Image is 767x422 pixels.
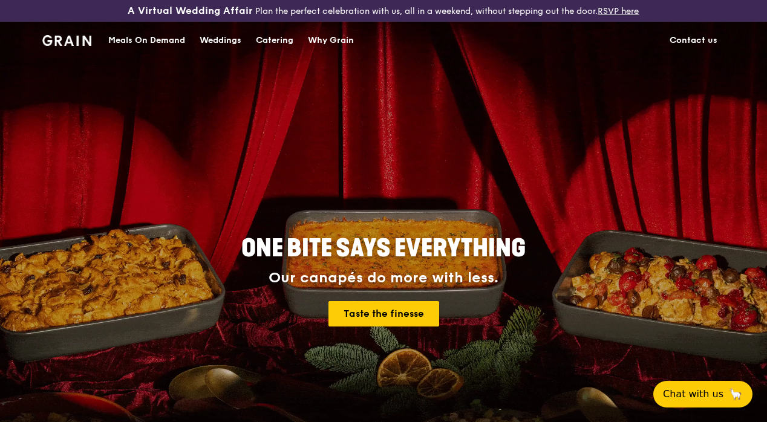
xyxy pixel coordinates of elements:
a: Catering [249,22,301,59]
div: Plan the perfect celebration with us, all in a weekend, without stepping out the door. [128,5,639,17]
a: Taste the finesse [328,301,439,326]
div: Weddings [200,22,241,59]
span: 🦙 [728,387,743,401]
div: Why Grain [308,22,354,59]
span: Chat with us [663,387,723,401]
a: RSVP here [598,6,639,16]
a: Weddings [192,22,249,59]
img: Grain [42,35,91,46]
a: Contact us [662,22,725,59]
a: GrainGrain [42,21,91,57]
div: Catering [256,22,293,59]
h3: A Virtual Wedding Affair [128,5,253,17]
button: Chat with us🦙 [653,381,752,407]
a: Why Grain [301,22,361,59]
div: Meals On Demand [108,22,185,59]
